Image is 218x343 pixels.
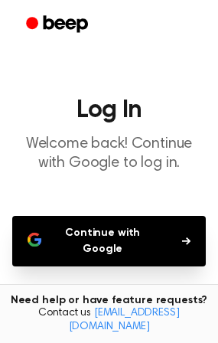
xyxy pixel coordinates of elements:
[12,216,206,266] button: Continue with Google
[9,307,209,334] span: Contact us
[69,308,180,332] a: [EMAIL_ADDRESS][DOMAIN_NAME]
[12,135,206,173] p: Welcome back! Continue with Google to log in.
[12,98,206,122] h1: Log In
[15,10,102,40] a: Beep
